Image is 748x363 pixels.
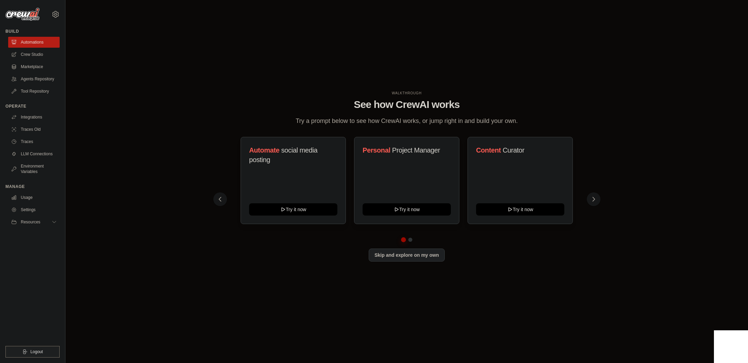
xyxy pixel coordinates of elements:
[292,116,521,126] p: Try a prompt below to see how CrewAI works, or jump right in and build your own.
[363,146,390,154] span: Personal
[8,192,60,203] a: Usage
[5,29,60,34] div: Build
[5,104,60,109] div: Operate
[5,184,60,189] div: Manage
[8,49,60,60] a: Crew Studio
[714,330,748,363] iframe: Chat Widget
[8,204,60,215] a: Settings
[363,203,451,216] button: Try it now
[369,249,445,262] button: Skip and explore on my own
[8,124,60,135] a: Traces Old
[8,37,60,48] a: Automations
[8,136,60,147] a: Traces
[8,161,60,177] a: Environment Variables
[249,146,318,163] span: social media posting
[249,203,337,216] button: Try it now
[5,8,40,21] img: Logo
[8,112,60,123] a: Integrations
[219,91,595,96] div: WALKTHROUGH
[30,349,43,354] span: Logout
[8,61,60,72] a: Marketplace
[8,217,60,227] button: Resources
[8,86,60,97] a: Tool Repository
[392,146,440,154] span: Project Manager
[219,98,595,111] h1: See how CrewAI works
[8,74,60,84] a: Agents Repository
[503,146,524,154] span: Curator
[476,146,501,154] span: Content
[476,203,564,216] button: Try it now
[21,219,40,225] span: Resources
[249,146,279,154] span: Automate
[8,148,60,159] a: LLM Connections
[5,346,60,358] button: Logout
